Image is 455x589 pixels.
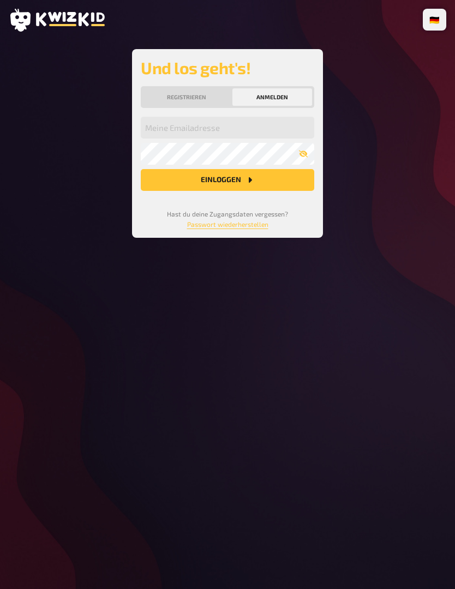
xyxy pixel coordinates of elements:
[187,220,268,228] a: Passwort wiederherstellen
[232,88,312,106] button: Anmelden
[141,169,314,191] button: Einloggen
[167,210,288,228] small: Hast du deine Zugangsdaten vergessen?
[141,58,314,77] h2: Und los geht's!
[425,11,444,28] li: 🇩🇪
[143,88,230,106] button: Registrieren
[141,117,314,139] input: Meine Emailadresse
